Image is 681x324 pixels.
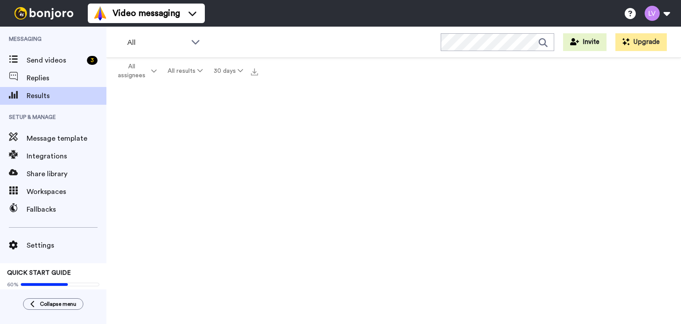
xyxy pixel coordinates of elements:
[208,63,248,79] button: 30 days
[251,68,258,75] img: export.svg
[605,82,612,89] img: export.svg
[7,281,19,288] span: 60%
[27,186,106,197] span: Workspaces
[11,7,77,20] img: bj-logo-header-white.svg
[27,240,106,251] span: Settings
[27,91,106,101] span: Results
[621,112,663,137] th: Replied
[563,33,607,51] button: Invite
[621,137,663,163] td: 2 %
[108,59,162,83] button: All assignees
[542,163,579,189] td: 0 %
[485,112,543,137] th: Watched
[7,270,71,276] span: QUICK START GUIDE
[542,112,579,137] th: Liked
[392,163,441,189] td: 386
[127,37,187,48] span: All
[280,84,352,94] h2: Results snapshot
[87,56,98,65] div: 3
[93,6,107,20] img: vm-color.svg
[23,298,83,310] button: Collapse menu
[113,7,180,20] span: Video messaging
[623,75,663,91] button: 30 days
[40,300,76,308] span: Collapse menu
[392,137,441,163] td: 163
[579,137,621,163] td: 6 %
[27,151,106,162] span: Integrations
[602,79,614,91] button: Export a summary of each team member’s results that match this filter now.
[621,163,663,189] td: 0 %
[113,62,149,80] span: All assignees
[579,163,621,189] td: 0 %
[485,163,543,189] td: 0 %
[392,112,441,137] th: Delivered
[441,137,485,163] td: 63 %
[280,163,392,189] td: [PERSON_NAME] [PERSON_NAME].
[615,33,667,51] button: Upgrade
[248,64,261,78] button: Export all results that match these filters now.
[579,112,621,137] th: Clicked
[485,137,543,163] td: 16 %
[27,169,106,179] span: Share library
[280,112,392,137] th: From
[441,163,485,189] td: 0 %
[27,55,83,66] span: Send videos
[280,137,392,163] td: [PERSON_NAME] [PERSON_NAME]
[27,133,106,144] span: Message template
[27,204,106,215] span: Fallbacks
[441,112,485,137] th: Opened
[542,137,579,163] td: 6 %
[27,73,106,83] span: Replies
[162,63,208,79] button: All results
